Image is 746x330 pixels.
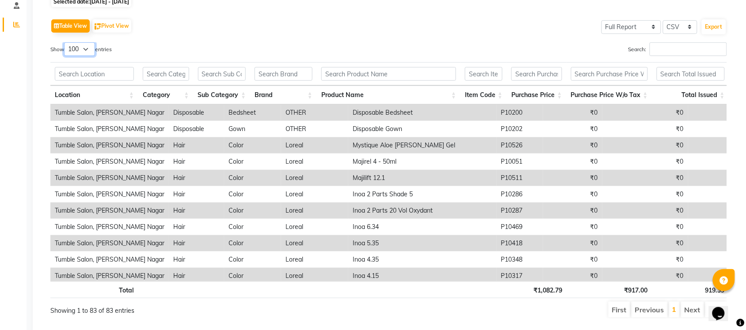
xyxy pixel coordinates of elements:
[650,42,727,56] input: Search:
[281,186,348,202] td: Loreal
[224,268,281,284] td: Color
[281,121,348,137] td: OTHER
[602,137,688,154] td: ₹0
[348,219,497,235] td: Inoa 6.34
[497,154,543,170] td: P10051
[50,251,169,268] td: Tumble Salon, [PERSON_NAME] Nagar
[194,86,251,105] th: Sub Category: activate to sort column ascending
[543,105,602,121] td: ₹0
[602,235,688,251] td: ₹0
[348,268,497,284] td: Inoa 4.15
[602,170,688,186] td: ₹0
[64,42,95,56] select: Showentries
[672,305,677,314] a: 1
[255,67,312,81] input: Search Brand
[543,251,602,268] td: ₹0
[281,170,348,186] td: Loreal
[281,268,348,284] td: Loreal
[543,137,602,154] td: ₹0
[281,154,348,170] td: Loreal
[657,67,725,81] input: Search Total Issued
[50,186,169,202] td: Tumble Salon, [PERSON_NAME] Nagar
[348,251,497,268] td: Inoa 4.35
[652,281,729,298] th: 919.39
[55,67,134,81] input: Search Location
[497,235,543,251] td: P10418
[497,186,543,202] td: P10286
[543,202,602,219] td: ₹0
[50,281,139,298] th: Total
[702,19,726,34] button: Export
[628,42,727,56] label: Search:
[224,121,281,137] td: Gown
[348,235,497,251] td: Inoa 5.35
[497,105,543,121] td: P10200
[50,170,169,186] td: Tumble Salon, [PERSON_NAME] Nagar
[50,86,138,105] th: Location: activate to sort column ascending
[543,170,602,186] td: ₹0
[497,268,543,284] td: P10317
[602,219,688,235] td: ₹0
[281,202,348,219] td: Loreal
[50,154,169,170] td: Tumble Salon, [PERSON_NAME] Nagar
[543,219,602,235] td: ₹0
[543,186,602,202] td: ₹0
[169,235,224,251] td: Hair
[602,154,688,170] td: ₹0
[250,86,317,105] th: Brand: activate to sort column ascending
[224,251,281,268] td: Color
[497,137,543,154] td: P10526
[543,268,602,284] td: ₹0
[497,170,543,186] td: P10511
[571,67,648,81] input: Search Purchase Price W/o Tax
[317,86,461,105] th: Product Name: activate to sort column ascending
[169,268,224,284] td: Hair
[602,121,688,137] td: ₹0
[50,121,169,137] td: Tumble Salon, [PERSON_NAME] Nagar
[51,19,90,33] button: Table View
[169,219,224,235] td: Hair
[497,251,543,268] td: P10348
[224,105,281,121] td: Bedsheet
[465,67,502,81] input: Search Item Code
[543,154,602,170] td: ₹0
[497,121,543,137] td: P10202
[224,170,281,186] td: Color
[497,202,543,219] td: P10287
[169,137,224,154] td: Hair
[169,186,224,202] td: Hair
[169,170,224,186] td: Hair
[602,251,688,268] td: ₹0
[652,86,729,105] th: Total Issued: activate to sort column ascending
[348,154,497,170] td: Majirel 4 - 50ml
[224,137,281,154] td: Color
[507,86,567,105] th: Purchase Price: activate to sort column ascending
[138,86,194,105] th: Category: activate to sort column ascending
[602,105,688,121] td: ₹0
[348,137,497,154] td: Mystique Aloe [PERSON_NAME] Gel
[50,105,169,121] td: Tumble Salon, [PERSON_NAME] Nagar
[50,235,169,251] td: Tumble Salon, [PERSON_NAME] Nagar
[50,301,324,315] div: Showing 1 to 83 of 83 entries
[348,170,497,186] td: Majilift 12.1
[169,121,224,137] td: Disposable
[169,154,224,170] td: Hair
[567,281,652,298] th: ₹917.00
[224,235,281,251] td: Color
[348,202,497,219] td: Inoa 2 Parts 20 Vol Oxydant
[507,281,567,298] th: ₹1,082.79
[169,251,224,268] td: Hair
[50,268,169,284] td: Tumble Salon, [PERSON_NAME] Nagar
[281,251,348,268] td: Loreal
[95,23,101,30] img: pivot.png
[281,235,348,251] td: Loreal
[709,295,737,321] iframe: chat widget
[224,186,281,202] td: Color
[50,137,169,154] td: Tumble Salon, [PERSON_NAME] Nagar
[497,219,543,235] td: P10469
[143,67,189,81] input: Search Category
[224,154,281,170] td: Color
[461,86,507,105] th: Item Code: activate to sort column ascending
[602,186,688,202] td: ₹0
[602,268,688,284] td: ₹0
